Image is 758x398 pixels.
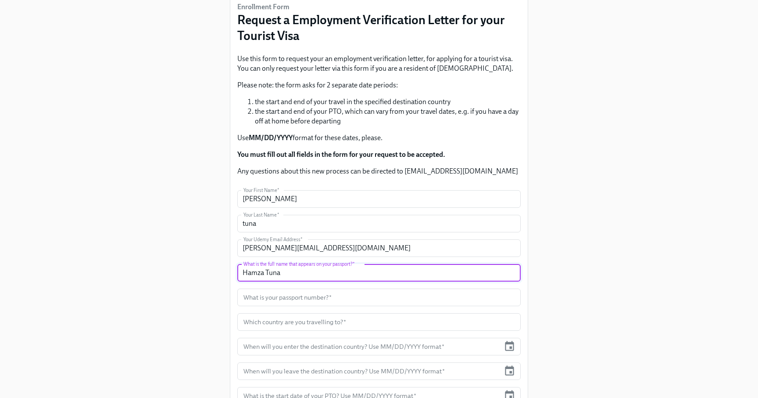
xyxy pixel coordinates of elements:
input: MM/DD/YYYY [237,338,500,355]
p: Use format for these dates, please. [237,133,521,143]
strong: MM/DD/YYYY [249,134,293,142]
strong: You must fill out all fields in the form for your request to be accepted. [237,150,445,159]
p: Use this form to request your an employment verification letter, for applying for a tourist visa.... [237,54,521,73]
li: the start and end of your PTO, which can vary from your travel dates, e.g. if you have a day off ... [255,107,521,126]
p: Please note: the form asks for 2 separate date periods: [237,80,521,90]
p: Any questions about this new process can be directed to [EMAIL_ADDRESS][DOMAIN_NAME] [237,166,521,176]
li: the start and end of your travel in the specified destination country [255,97,521,107]
input: MM/DD/YYYY [237,362,500,380]
h6: Enrollment Form [237,2,521,12]
h3: Request a Employment Verification Letter for your Tourist Visa [237,12,521,43]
